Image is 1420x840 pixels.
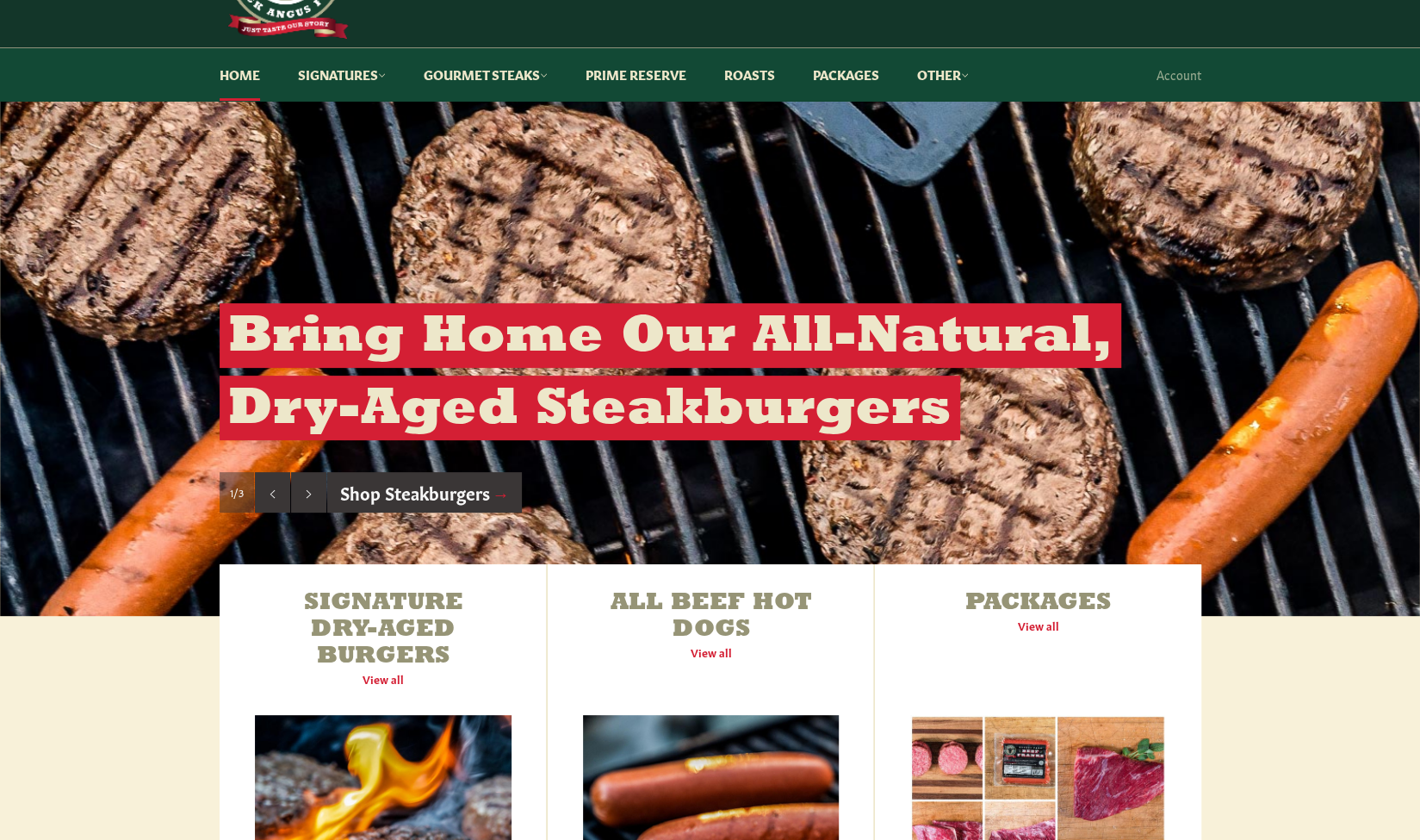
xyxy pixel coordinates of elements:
[220,472,254,513] div: Slide 1, current
[1148,49,1210,100] a: Account
[202,48,277,101] a: Home
[707,48,792,101] a: Roasts
[327,472,523,513] a: Shop Steakburgers
[493,480,510,504] span: →
[568,48,704,101] a: Prime Reserve
[796,48,896,101] a: Packages
[255,472,290,513] button: Previous slide
[406,48,565,101] a: Gourmet Steaks
[220,303,1121,440] h2: Bring Home Our All-Natural, Dry-Aged Steakburgers
[900,48,986,101] a: Other
[230,485,244,500] span: 1/3
[281,48,403,101] a: Signatures
[291,472,326,513] button: Next slide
